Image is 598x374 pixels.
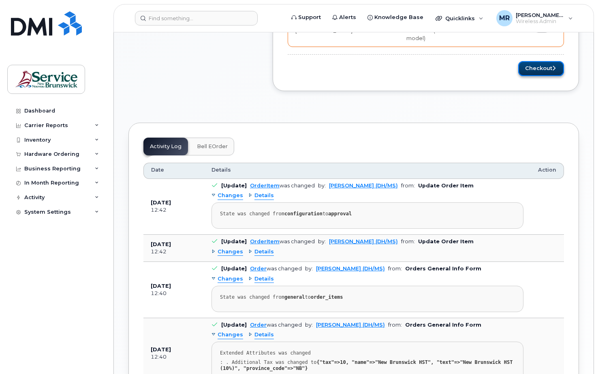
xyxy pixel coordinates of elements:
span: from: [401,183,415,189]
div: 12:40 [151,290,197,297]
span: Details [211,166,231,174]
span: Details [254,192,274,200]
span: by: [318,183,326,189]
th: Action [531,163,564,179]
div: State was changed from to [220,211,515,217]
span: Quicklinks [445,15,475,21]
span: Wireless Admin [516,18,564,25]
div: 12:42 [151,206,197,214]
a: OrderItem [250,238,280,244]
span: by: [305,266,313,272]
span: Support [298,13,321,21]
span: Date [151,166,164,174]
b: Orders General Info Form [405,322,481,328]
b: [Update] [221,322,247,328]
span: Bell eOrder [197,143,228,150]
span: Changes [218,192,243,200]
a: [PERSON_NAME] (DH/MS) [329,183,398,189]
b: Update Order Item [418,238,474,244]
strong: order_items [311,294,343,300]
span: Changes [218,248,243,256]
b: [DATE] [151,283,171,289]
span: MR [499,13,510,23]
b: Orders General Info Form [405,266,481,272]
b: [Update] [221,266,247,272]
a: Order [250,266,267,272]
div: Quicklinks [430,10,489,26]
button: Checkout [518,61,564,76]
div: 12:40 [151,353,197,361]
span: Changes [218,331,243,339]
strong: approval [328,211,352,217]
div: Munn, Rose (DH/MS) [491,10,579,26]
span: from: [388,322,402,328]
span: Details [254,275,274,283]
b: Update Order Item [418,183,474,189]
div: : . Additional Tax was changed to [220,359,515,372]
strong: {"tax"=>10, "name"=>"New Brunswick HST", "text"=>"New Brunswick HST (10%)", "province_code"=>"NB"} [220,359,516,371]
span: Knowledge Base [374,13,423,21]
span: [PERSON_NAME] (DH/MS) [516,12,564,18]
a: [PERSON_NAME] (DH/MS) [329,238,398,244]
a: [PERSON_NAME] (DH/MS) [316,322,385,328]
b: [DATE] [151,200,171,206]
a: Order [250,322,267,328]
a: Alerts [327,9,362,25]
span: from: [388,266,402,272]
b: [DATE] [151,346,171,353]
div: Extended Attributes was changed [220,350,515,356]
div: was changed [250,322,302,328]
a: OrderItem [250,183,280,189]
div: 12:42 [151,248,197,255]
a: Support [286,9,327,25]
b: [Update] [221,238,247,244]
span: Changes [218,275,243,283]
input: Find something... [135,11,258,25]
span: Alerts [339,13,356,21]
span: Details [254,331,274,339]
span: by: [305,322,313,328]
div: was changed [250,266,302,272]
div: State was changed from to [220,294,515,300]
div: was changed [250,183,315,189]
span: Details [254,248,274,256]
strong: general [284,294,305,300]
div: was changed [250,238,315,244]
b: [DATE] [151,241,171,247]
span: from: [401,238,415,244]
span: by: [318,238,326,244]
b: [Update] [221,183,247,189]
a: [PERSON_NAME] (DH/MS) [316,266,385,272]
a: Knowledge Base [362,9,429,25]
strong: configuration [284,211,322,217]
